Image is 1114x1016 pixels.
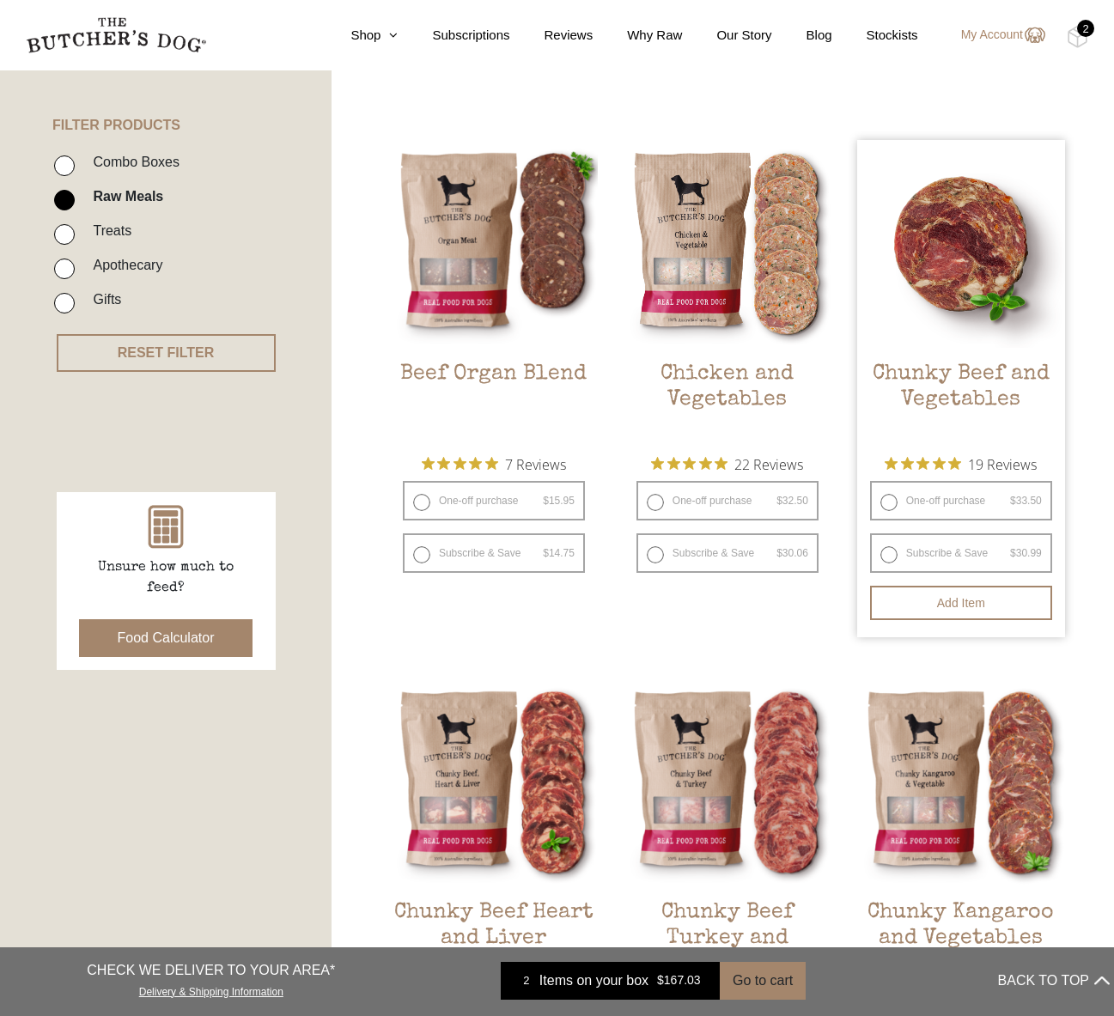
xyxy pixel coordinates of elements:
[657,974,701,988] bdi: 167.03
[403,481,585,520] label: One-off purchase
[390,900,598,981] h2: Chunky Beef Heart and Liver
[84,150,180,173] label: Combo Boxes
[539,970,648,991] span: Items on your box
[57,334,276,372] button: RESET FILTER
[398,26,509,46] a: Subscriptions
[857,678,1065,981] a: Chunky Kangaroo and VegetablesChunky Kangaroo and Vegetables
[1010,495,1042,507] bdi: 33.50
[422,451,566,477] button: Rated 5 out of 5 stars from 7 reviews. Jump to reviews.
[390,140,598,348] img: Beef Organ Blend
[1010,495,1016,507] span: $
[1067,26,1088,48] img: TBD_Cart-Full.png
[857,140,1065,442] a: Chunky Beef and Vegetables
[776,547,808,559] bdi: 30.06
[968,451,1037,477] span: 19 Reviews
[624,362,831,442] h2: Chicken and Vegetables
[857,900,1065,981] h2: Chunky Kangaroo and Vegetables
[501,962,720,1000] a: 2 Items on your box $167.03
[514,972,539,989] div: 2
[84,253,162,277] label: Apothecary
[505,451,566,477] span: 7 Reviews
[636,533,819,573] label: Subscribe & Save
[734,451,803,477] span: 22 Reviews
[84,219,131,242] label: Treats
[139,982,283,998] a: Delivery & Shipping Information
[1077,20,1094,37] div: 2
[84,288,121,311] label: Gifts
[857,362,1065,442] h2: Chunky Beef and Vegetables
[624,140,831,442] a: Chicken and VegetablesChicken and Vegetables
[543,495,549,507] span: $
[1010,547,1042,559] bdi: 30.99
[390,678,598,981] a: Chunky Beef Heart and LiverChunky Beef Heart and Liver
[316,26,398,46] a: Shop
[651,451,803,477] button: Rated 4.9 out of 5 stars from 22 reviews. Jump to reviews.
[885,451,1037,477] button: Rated 5 out of 5 stars from 19 reviews. Jump to reviews.
[870,481,1052,520] label: One-off purchase
[776,495,808,507] bdi: 32.50
[657,974,664,988] span: $
[543,495,575,507] bdi: 15.95
[998,960,1110,1001] button: BACK TO TOP
[682,26,771,46] a: Our Story
[624,900,831,981] h2: Chunky Beef Turkey and Vegetables
[593,26,682,46] a: Why Raw
[80,557,252,599] p: Unsure how much to feed?
[403,533,585,573] label: Subscribe & Save
[84,185,163,208] label: Raw Meals
[832,26,918,46] a: Stockists
[870,586,1052,620] button: Add item
[1010,547,1016,559] span: $
[87,960,335,981] p: CHECK WE DELIVER TO YOUR AREA*
[624,678,831,886] img: Chunky Beef Turkey and Vegetables
[510,26,594,46] a: Reviews
[79,619,253,657] button: Food Calculator
[624,140,831,348] img: Chicken and Vegetables
[543,547,549,559] span: $
[857,678,1065,886] img: Chunky Kangaroo and Vegetables
[944,25,1045,46] a: My Account
[543,547,575,559] bdi: 14.75
[776,547,782,559] span: $
[390,140,598,442] a: Beef Organ BlendBeef Organ Blend
[636,481,819,520] label: One-off purchase
[776,495,782,507] span: $
[390,362,598,442] h2: Beef Organ Blend
[720,962,806,1000] button: Go to cart
[390,678,598,886] img: Chunky Beef Heart and Liver
[624,678,831,981] a: Chunky Beef Turkey and VegetablesChunky Beef Turkey and Vegetables
[870,533,1052,573] label: Subscribe & Save
[772,26,832,46] a: Blog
